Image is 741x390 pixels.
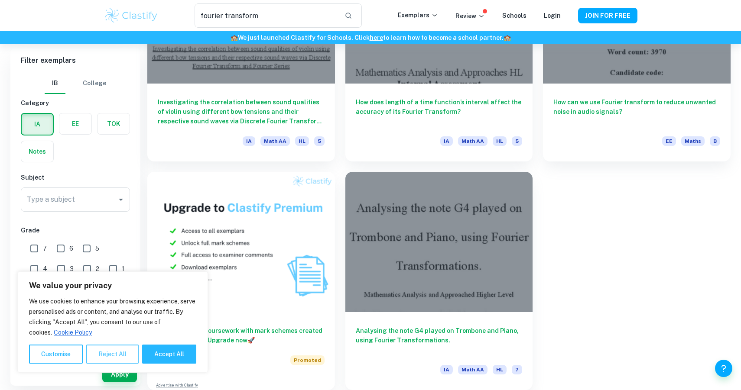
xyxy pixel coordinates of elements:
button: Apply [102,367,137,382]
span: Math AA [458,136,487,146]
span: 1 [122,264,124,274]
button: Customise [29,345,83,364]
span: 🏫 [231,34,238,41]
span: 5 [314,136,325,146]
span: 4 [43,264,47,274]
img: Thumbnail [147,172,335,312]
img: Clastify logo [104,7,159,24]
h6: Filter exemplars [10,48,140,73]
a: Schools [502,12,526,19]
span: 2 [96,264,99,274]
button: TOK [97,113,130,134]
span: HL [493,365,507,374]
button: IA [22,114,53,135]
h6: Analysing the note G4 played on Trombone and Piano, using Fourier Transformations. [356,326,523,355]
span: Math AA [260,136,290,146]
a: Analysing the note G4 played on Trombone and Piano, using Fourier Transformations.IAMath AAHL7 [345,172,533,390]
h6: We just launched Clastify for Schools. Click to learn how to become a school partner. [2,33,739,42]
button: College [83,73,106,94]
span: IA [243,136,255,146]
span: 7 [43,244,47,253]
span: Maths [681,136,705,146]
button: Notes [21,141,53,162]
button: Reject All [86,345,139,364]
span: IA [440,136,453,146]
div: We value your privacy [17,271,208,373]
span: HL [493,136,507,146]
p: We value your privacy [29,280,196,291]
span: Math AA [458,365,487,374]
h6: Subject [21,173,130,182]
span: HL [295,136,309,146]
p: We use cookies to enhance your browsing experience, serve personalised ads or content, and analys... [29,296,196,338]
span: 🚀 [247,337,255,344]
button: Accept All [142,345,196,364]
h6: Category [21,98,130,108]
h6: Investigating the correlation between sound qualities of violin using different bow tensions and ... [158,97,325,126]
button: EE [59,113,91,134]
span: 5 [95,244,99,253]
span: B [710,136,720,146]
span: 3 [70,264,74,274]
h6: How can we use Fourier transform to reduce unwanted noise in audio signals? [553,97,720,126]
h6: Fast track your coursework with mark schemes created by IB examiners. Upgrade now [158,326,325,345]
button: Open [115,193,127,206]
span: EE [662,136,676,146]
span: 🏫 [504,34,511,41]
a: here [370,34,383,41]
a: Cookie Policy [53,329,92,336]
span: 5 [512,136,522,146]
button: JOIN FOR FREE [578,8,637,23]
a: Advertise with Clastify [156,382,198,388]
button: Help and Feedback [715,360,732,377]
span: IA [440,365,453,374]
h6: How does length of a time function’s interval affect the accuracy of its Fourier Transform? [356,97,523,126]
p: Exemplars [398,10,438,20]
div: Filter type choice [45,73,106,94]
button: IB [45,73,65,94]
span: 7 [512,365,522,374]
span: Promoted [290,355,325,365]
a: Login [544,12,561,19]
input: Search for any exemplars... [195,3,338,28]
span: 6 [69,244,73,253]
p: Review [455,11,485,21]
h6: Grade [21,226,130,235]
